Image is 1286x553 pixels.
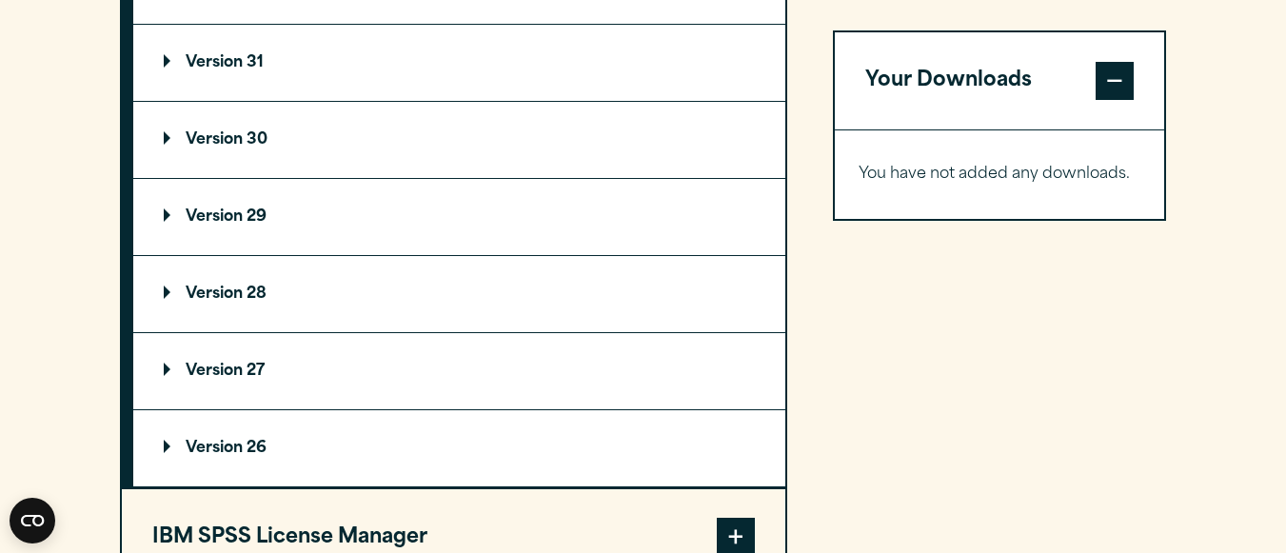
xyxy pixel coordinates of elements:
p: Version 26 [164,441,267,456]
summary: Version 31 [133,25,785,101]
div: Your Downloads [835,129,1165,219]
summary: Version 28 [133,256,785,332]
p: Version 28 [164,286,267,302]
button: Your Downloads [835,32,1165,129]
p: Version 29 [164,209,267,225]
summary: Version 27 [133,333,785,409]
button: Open CMP widget [10,498,55,543]
summary: Version 30 [133,102,785,178]
p: You have not added any downloads. [859,161,1141,188]
summary: Version 29 [133,179,785,255]
p: Version 31 [164,55,264,70]
p: Version 27 [164,364,265,379]
div: IBM SPSS Statistics [133,24,785,487]
summary: Version 26 [133,410,785,486]
p: Version 30 [164,132,267,148]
